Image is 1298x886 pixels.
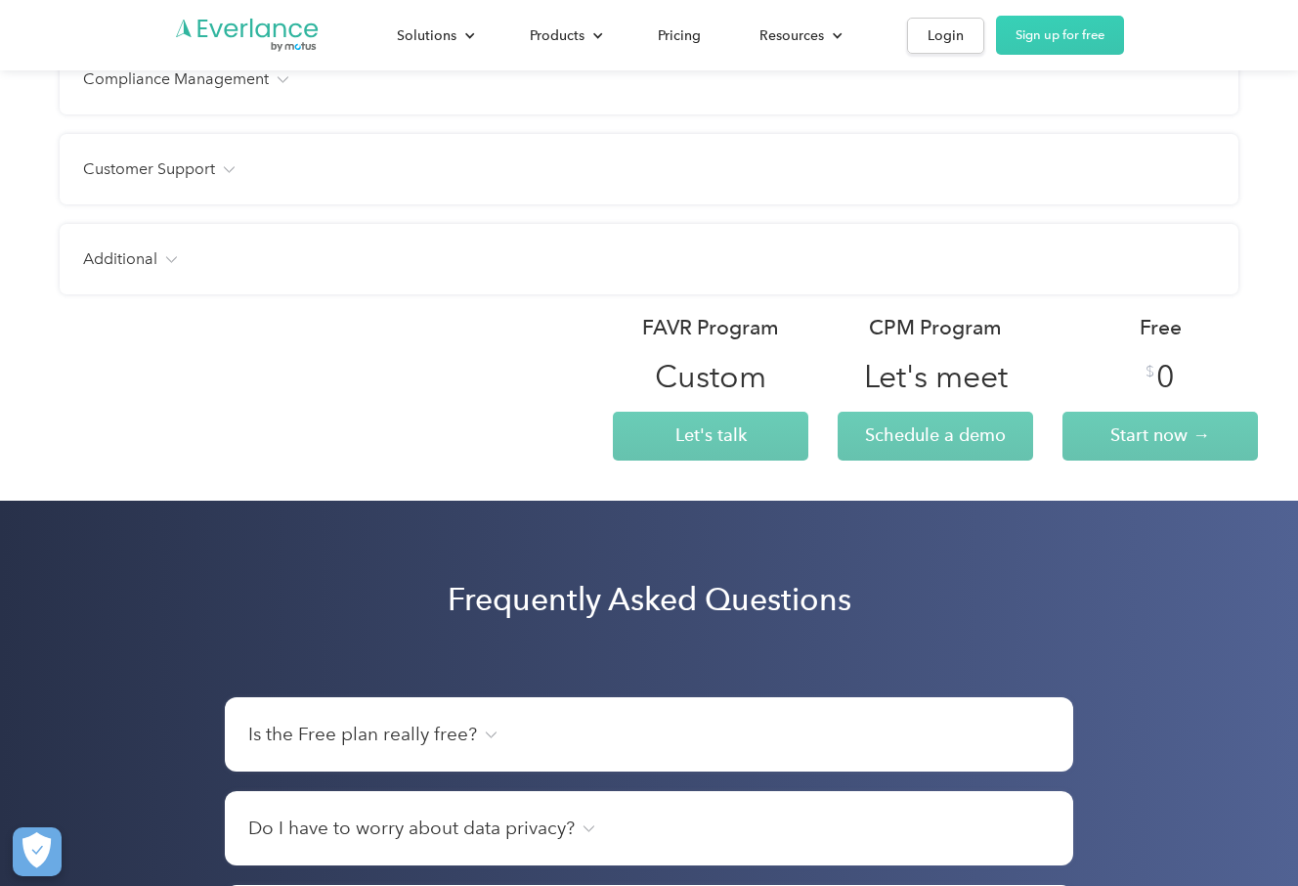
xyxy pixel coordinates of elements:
[1146,362,1154,381] div: $
[1140,314,1182,341] div: Free
[83,67,269,91] h4: Compliance Management
[996,16,1124,55] a: Sign up for free
[1156,357,1175,396] div: 0
[869,314,1002,341] div: CPM Program
[510,19,619,53] div: Products
[248,721,477,748] h4: Is the Free plan really free?
[1110,424,1210,445] span: Start now →
[907,18,984,54] a: Login
[248,815,575,842] h4: Do I have to worry about data privacy?
[838,412,1033,461] a: Schedule a demo
[377,19,491,53] div: Solutions
[638,19,720,53] a: Pricing
[642,314,779,341] div: FAVR Program
[928,23,964,48] div: Login
[336,177,464,218] input: Submit
[658,23,701,48] div: Pricing
[530,23,584,48] div: Products
[448,580,851,619] h2: Frequently Asked Questions
[83,247,157,271] h4: Additional
[675,424,747,445] span: Let's talk
[864,357,1008,396] div: Let's meet
[759,23,824,48] div: Resources
[865,424,1006,445] span: Schedule a demo
[174,17,321,54] a: Go to homepage
[13,827,62,876] button: Cookies Settings
[336,257,464,298] input: Submit
[613,412,808,461] a: Let's talk
[1062,412,1258,461] a: Start now →
[740,19,858,53] div: Resources
[397,23,456,48] div: Solutions
[83,157,215,181] h4: Customer Support
[655,357,766,396] div: Custom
